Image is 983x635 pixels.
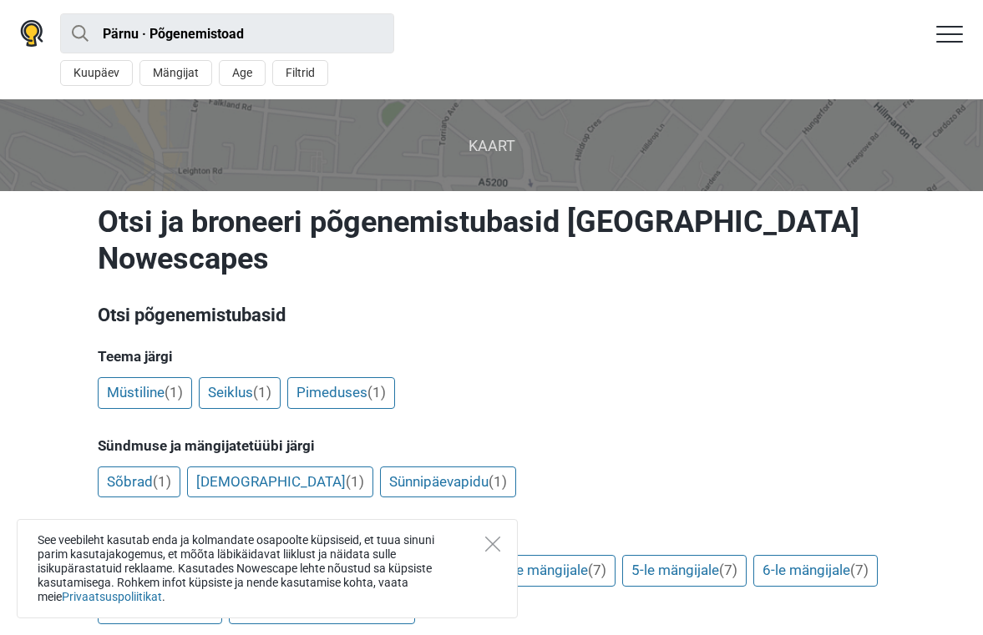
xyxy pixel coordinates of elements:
[380,466,516,498] a: Sünnipäevapidu(1)
[622,555,747,587] a: 5-le mängijale(7)
[98,437,886,454] h5: Sündmuse ja mängijatetüübi järgi
[98,348,886,365] h5: Teema järgi
[20,20,43,47] img: Nowescape logo
[588,562,606,578] span: (7)
[187,466,373,498] a: [DEMOGRAPHIC_DATA](1)
[367,384,386,401] span: (1)
[62,590,162,603] a: Privaatsuspoliitikat
[165,384,183,401] span: (1)
[219,60,266,86] button: Age
[253,384,271,401] span: (1)
[17,519,518,618] div: See veebileht kasutab enda ja kolmandate osapoolte küpsiseid, et tuua sinuni parim kasutajakogemu...
[98,204,886,277] h1: Otsi ja broneeri põgenemistubasid [GEOGRAPHIC_DATA] Nowescapes
[485,537,500,552] button: Close
[139,60,212,86] button: Mängijat
[60,13,394,53] input: proovi “Tallinn”
[850,562,869,578] span: (7)
[98,466,180,498] a: Sõbrad(1)
[719,562,737,578] span: (7)
[272,60,328,86] button: Filtrid
[491,555,616,587] a: 4-le mängijale(7)
[753,555,878,587] a: 6-le mängijale(7)
[489,473,507,490] span: (1)
[153,473,171,490] span: (1)
[287,377,395,409] a: Pimeduses(1)
[346,473,364,490] span: (1)
[60,60,133,86] button: Kuupäev
[98,377,192,409] a: Müstiline(1)
[199,377,281,409] a: Seiklus(1)
[98,302,886,329] h3: Otsi põgenemistubasid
